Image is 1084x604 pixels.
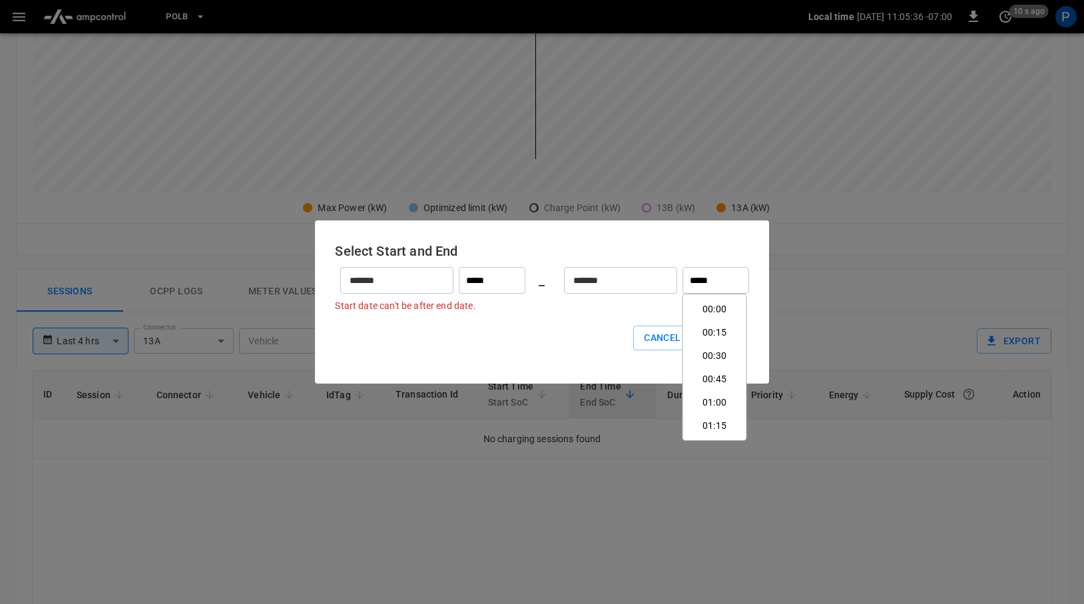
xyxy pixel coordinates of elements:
li: 00:45 [686,368,743,391]
li: 00:15 [686,321,743,344]
li: 00:30 [686,344,743,368]
ul: Time [686,298,743,437]
p: Start date can't be after end date. [335,299,748,312]
li: 01:15 [686,414,743,438]
li: 01:00 [686,391,743,414]
h6: Select Start and End [335,240,748,262]
button: Cancel [633,326,691,350]
li: 00:00 [686,298,743,321]
h6: _ [539,270,545,291]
